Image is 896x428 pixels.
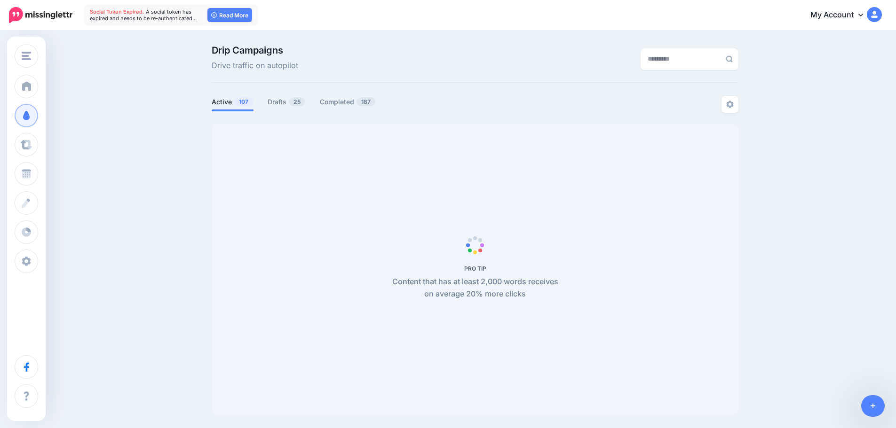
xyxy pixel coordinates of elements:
[357,97,375,106] span: 187
[289,97,305,106] span: 25
[212,96,254,108] a: Active107
[320,96,376,108] a: Completed187
[212,46,298,55] span: Drip Campaigns
[90,8,197,22] span: A social token has expired and needs to be re-authenticated…
[726,55,733,62] img: search-grey-6.png
[234,97,253,106] span: 107
[268,96,306,108] a: Drafts25
[90,8,144,15] span: Social Token Expired.
[726,101,734,108] img: settings-grey.png
[387,265,563,272] h5: PRO TIP
[22,52,31,60] img: menu.png
[801,4,882,27] a: My Account
[387,276,563,300] p: Content that has at least 2,000 words receives on average 20% more clicks
[9,7,72,23] img: Missinglettr
[207,8,252,22] a: Read More
[212,60,298,72] span: Drive traffic on autopilot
